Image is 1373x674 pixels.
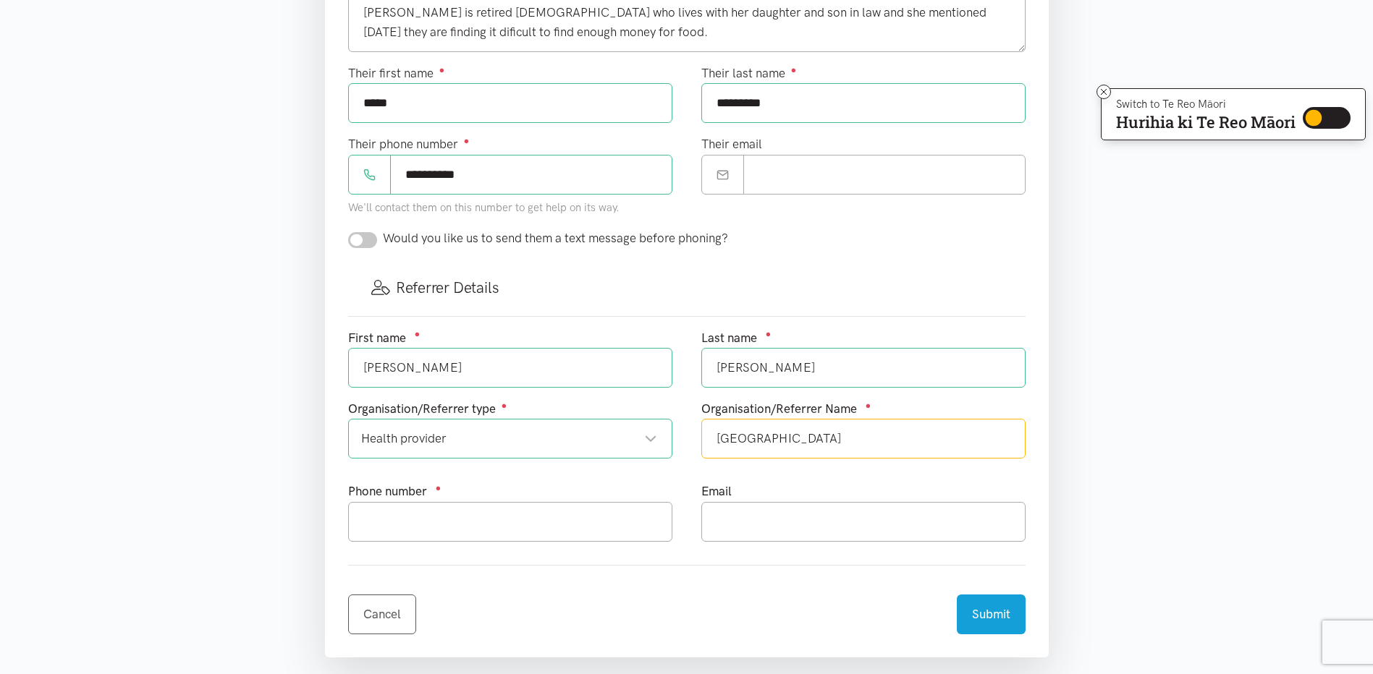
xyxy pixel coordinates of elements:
label: Last name [701,328,757,348]
label: Email [701,482,732,501]
sup: ● [464,135,470,146]
small: We'll contact them on this number to get help on its way. [348,201,620,214]
sup: ● [502,400,507,411]
p: Switch to Te Reo Māori [1116,100,1296,108]
input: Email [743,155,1026,195]
label: Their first name [348,64,445,83]
button: Submit [957,594,1026,634]
a: Cancel [348,594,416,634]
label: Their phone number [348,135,470,154]
sup: ● [866,400,871,411]
sup: ● [766,328,772,339]
div: Organisation/Referrer type [348,399,672,419]
label: Phone number [348,482,427,501]
sup: ● [791,64,797,75]
label: Their last name [701,64,797,83]
label: Organisation/Referrer Name [701,399,857,419]
input: Phone number [390,155,672,195]
sup: ● [415,328,421,339]
span: Would you like us to send them a text message before phoning? [383,231,728,245]
sup: ● [439,64,445,75]
p: Hurihia ki Te Reo Māori [1116,116,1296,129]
label: First name [348,328,406,348]
h3: Referrer Details [371,277,1002,298]
div: Health provider [361,429,657,448]
sup: ● [436,482,442,493]
label: Their email [701,135,762,154]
